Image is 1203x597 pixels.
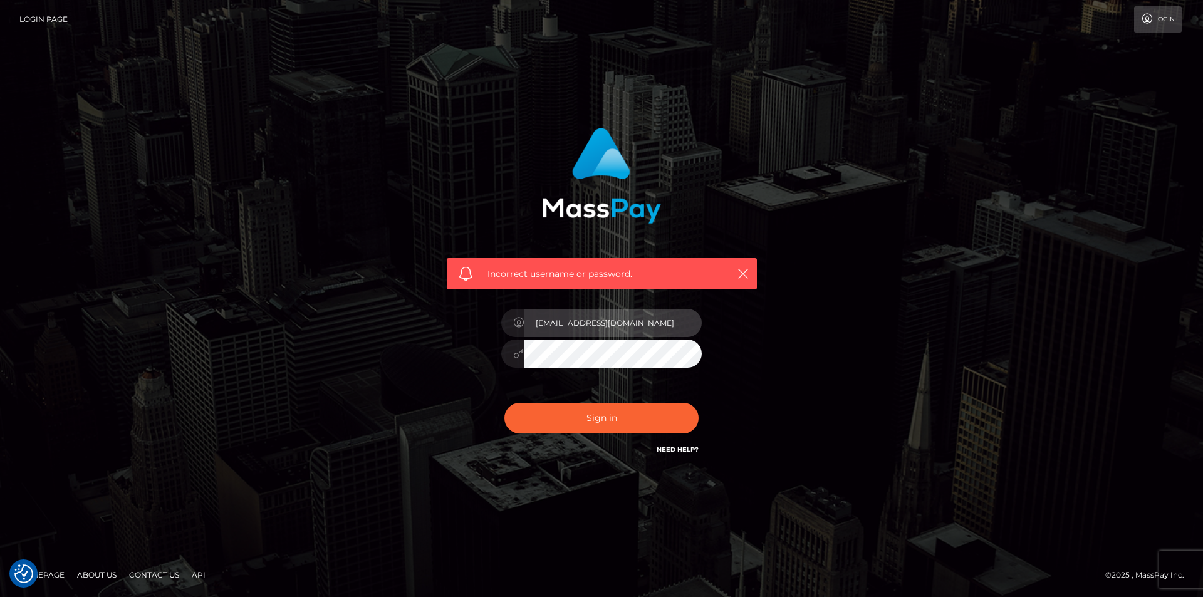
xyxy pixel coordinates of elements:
[14,564,33,583] button: Consent Preferences
[14,565,70,584] a: Homepage
[72,565,122,584] a: About Us
[487,267,716,281] span: Incorrect username or password.
[1105,568,1194,582] div: © 2025 , MassPay Inc.
[1134,6,1182,33] a: Login
[124,565,184,584] a: Contact Us
[657,445,699,454] a: Need Help?
[504,403,699,433] button: Sign in
[14,564,33,583] img: Revisit consent button
[524,309,702,337] input: Username...
[542,128,661,224] img: MassPay Login
[19,6,68,33] a: Login Page
[187,565,211,584] a: API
